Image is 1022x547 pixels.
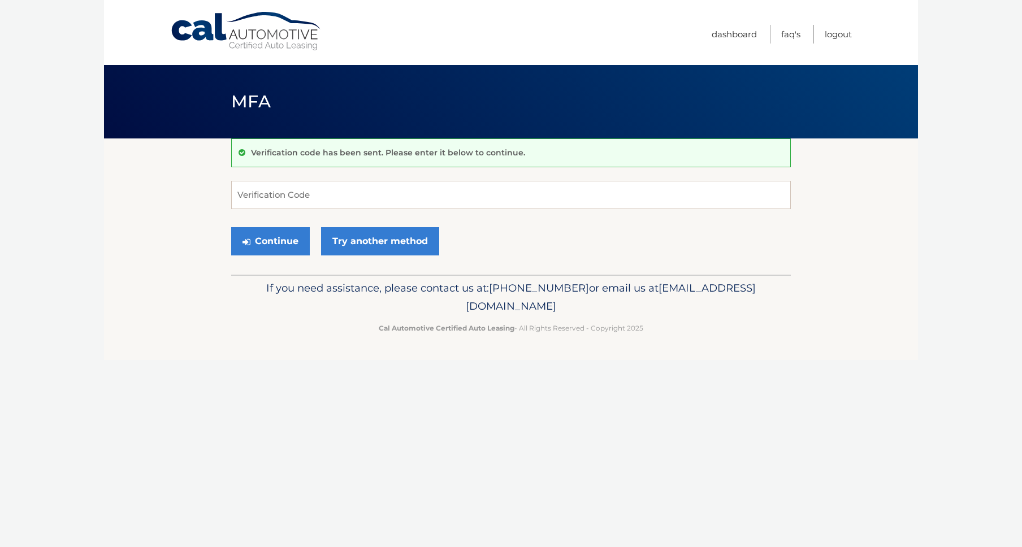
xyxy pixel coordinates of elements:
[321,227,439,255] a: Try another method
[489,281,589,294] span: [PHONE_NUMBER]
[170,11,323,51] a: Cal Automotive
[379,324,514,332] strong: Cal Automotive Certified Auto Leasing
[231,91,271,112] span: MFA
[712,25,757,44] a: Dashboard
[231,181,791,209] input: Verification Code
[781,25,800,44] a: FAQ's
[251,147,525,158] p: Verification code has been sent. Please enter it below to continue.
[239,279,783,315] p: If you need assistance, please contact us at: or email us at
[231,227,310,255] button: Continue
[825,25,852,44] a: Logout
[239,322,783,334] p: - All Rights Reserved - Copyright 2025
[466,281,756,312] span: [EMAIL_ADDRESS][DOMAIN_NAME]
